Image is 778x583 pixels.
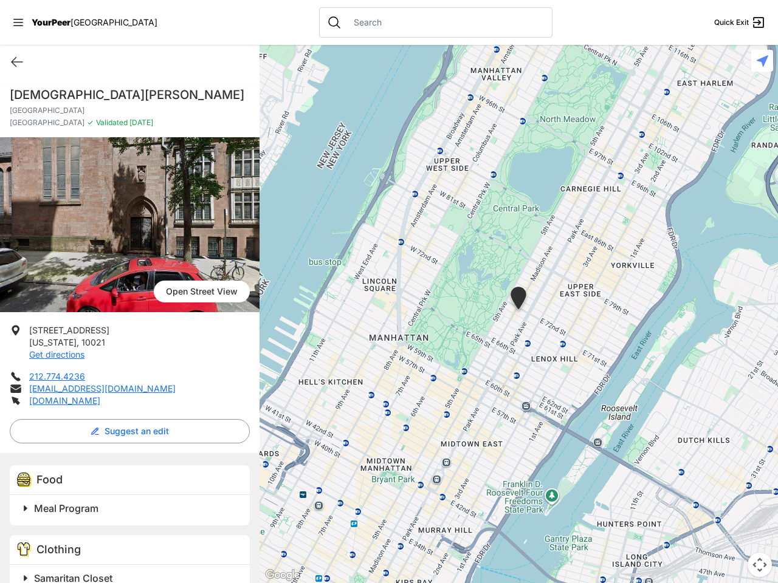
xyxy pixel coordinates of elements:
[81,337,105,347] span: 10021
[34,502,98,514] span: Meal Program
[87,118,94,128] span: ✓
[154,281,250,302] span: Open Street View
[10,86,250,103] h1: [DEMOGRAPHIC_DATA][PERSON_NAME]
[29,383,176,394] a: [EMAIL_ADDRESS][DOMAIN_NAME]
[32,17,71,27] span: YourPeer
[128,118,153,127] span: [DATE]
[508,287,529,314] div: Manhattan
[32,19,157,26] a: YourPeer[GEOGRAPHIC_DATA]
[77,337,79,347] span: ,
[10,419,250,443] button: Suggest an edit
[29,325,109,335] span: [STREET_ADDRESS]
[29,395,100,406] a: [DOMAIN_NAME]
[346,16,545,29] input: Search
[29,349,84,360] a: Get directions
[748,553,772,577] button: Map camera controls
[10,118,84,128] span: [GEOGRAPHIC_DATA]
[36,473,63,486] span: Food
[263,567,303,583] a: Open this area in Google Maps (opens a new window)
[714,18,749,27] span: Quick Exit
[10,106,250,115] p: [GEOGRAPHIC_DATA]
[36,543,81,556] span: Clothing
[263,567,303,583] img: Google
[714,15,766,30] a: Quick Exit
[105,425,169,437] span: Suggest an edit
[71,17,157,27] span: [GEOGRAPHIC_DATA]
[29,337,77,347] span: [US_STATE]
[96,118,128,127] span: Validated
[29,371,85,381] a: 212.774.4236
